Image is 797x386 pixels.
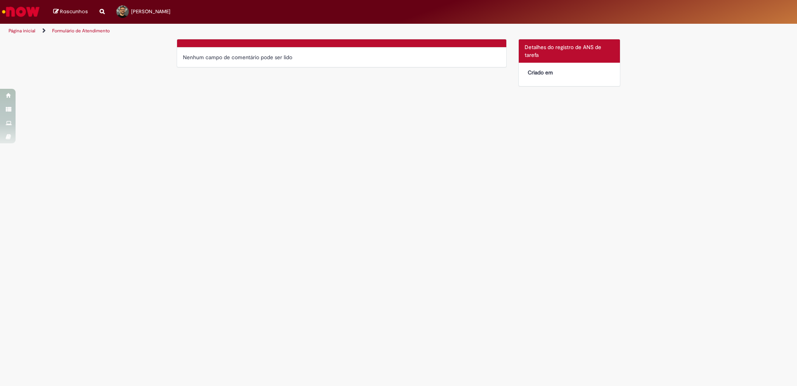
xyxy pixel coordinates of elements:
div: Nenhum campo de comentário pode ser lido [183,53,500,61]
a: Página inicial [9,28,35,34]
span: Detalhes do registro de ANS de tarefa [525,44,601,58]
a: Rascunhos [53,8,88,16]
ul: Trilhas de página [6,24,525,38]
span: Rascunhos [60,8,88,15]
span: [PERSON_NAME] [131,8,170,15]
dt: Criado em [522,69,570,76]
a: Formulário de Atendimento [52,28,110,34]
img: ServiceNow [1,4,41,19]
